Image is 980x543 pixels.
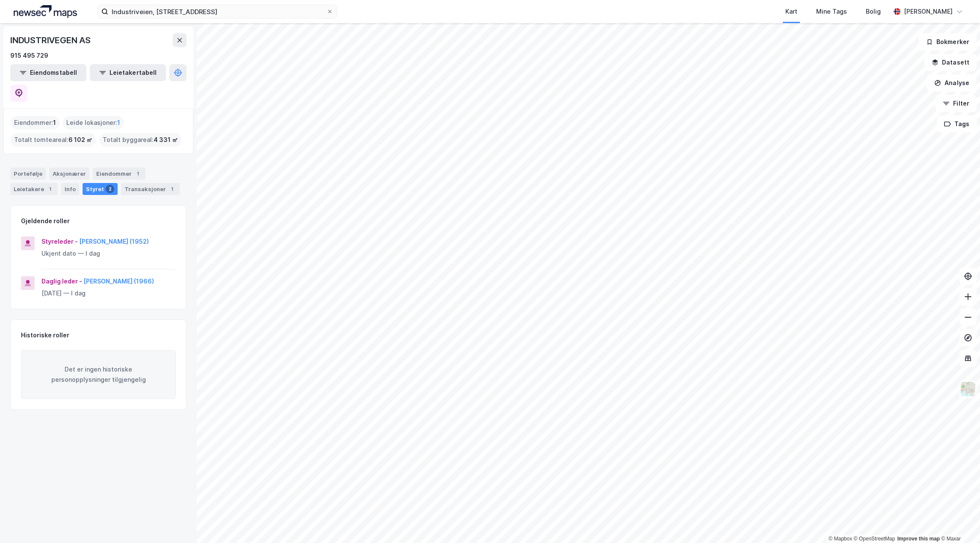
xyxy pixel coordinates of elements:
button: Datasett [924,54,977,71]
img: logo.a4113a55bc3d86da70a041830d287a7e.svg [14,5,77,18]
div: Styret [83,183,118,195]
div: Totalt tomteareal : [11,133,96,147]
div: Leietakere [10,183,58,195]
div: INDUSTRIVEGEN AS [10,33,92,47]
div: Gjeldende roller [21,216,70,226]
span: 4 331 ㎡ [154,135,178,145]
div: Info [61,183,79,195]
div: 1 [46,185,54,193]
button: Eiendomstabell [10,64,86,81]
span: 1 [53,118,56,128]
div: [DATE] — I dag [41,288,176,298]
div: Mine Tags [816,6,847,17]
a: Improve this map [897,536,940,542]
div: Totalt byggareal : [99,133,181,147]
span: 1 [117,118,120,128]
div: Transaksjoner [121,183,180,195]
div: Kart [785,6,797,17]
div: 915 495 729 [10,50,48,61]
a: Mapbox [829,536,852,542]
button: Leietakertabell [90,64,166,81]
div: Kontrollprogram for chat [937,502,980,543]
button: Bokmerker [919,33,977,50]
div: Eiendommer : [11,116,59,130]
a: OpenStreetMap [854,536,895,542]
button: Tags [937,115,977,133]
input: Søk på adresse, matrikkel, gårdeiere, leietakere eller personer [108,5,326,18]
button: Filter [936,95,977,112]
div: 1 [168,185,176,193]
div: Historiske roller [21,330,69,340]
button: Analyse [927,74,977,91]
div: Eiendommer [93,168,145,180]
div: Ukjent dato — I dag [41,248,176,259]
div: 2 [106,185,114,193]
iframe: Chat Widget [937,502,980,543]
div: Leide lokasjoner : [63,116,124,130]
span: 6 102 ㎡ [68,135,92,145]
div: Aksjonærer [49,168,89,180]
div: [PERSON_NAME] [904,6,953,17]
div: 1 [133,169,142,178]
img: Z [960,381,976,397]
div: Portefølje [10,168,46,180]
div: Bolig [866,6,881,17]
div: Det er ingen historiske personopplysninger tilgjengelig [21,350,176,399]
